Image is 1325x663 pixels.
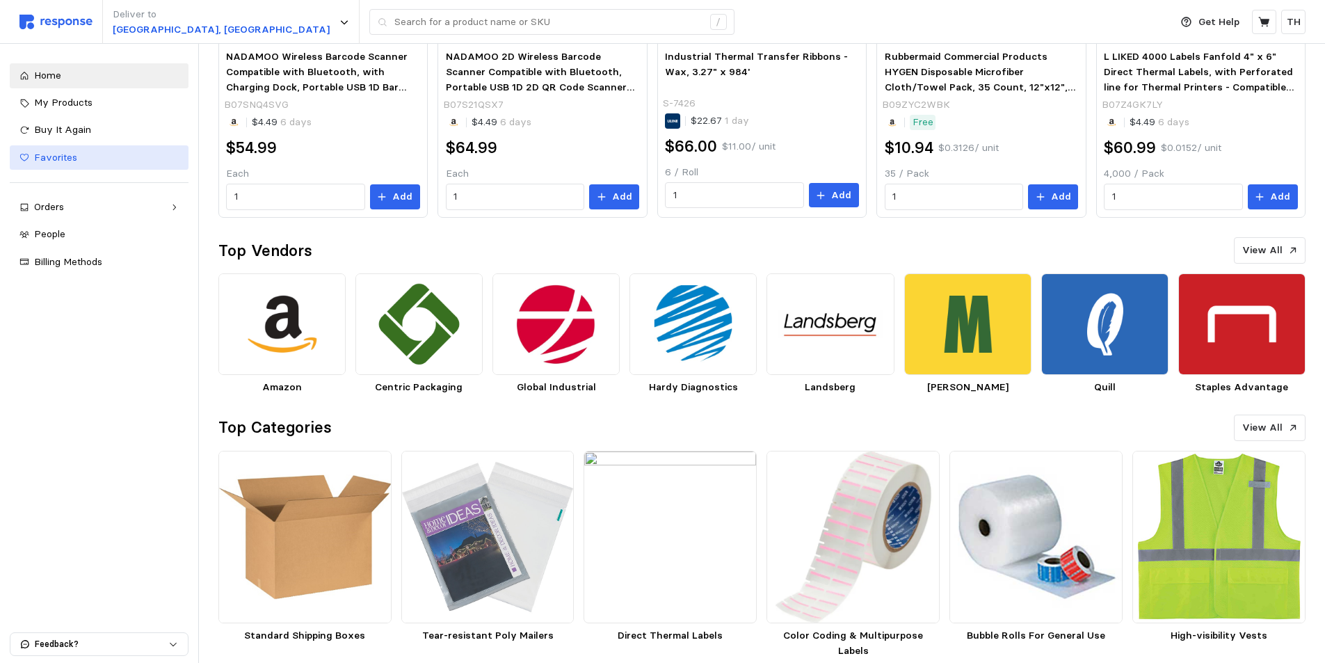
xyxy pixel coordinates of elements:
[19,15,93,29] img: svg%3e
[224,97,289,113] p: B07SNQ4SVG
[34,227,65,240] span: People
[218,417,332,438] h2: Top Categories
[1248,184,1298,209] button: Add
[885,137,933,159] h2: $10.94
[218,380,346,395] p: Amazon
[1104,166,1297,182] p: 4,000 / Pack
[1242,243,1283,258] p: View All
[1173,9,1248,35] button: Get Help
[355,380,483,395] p: Centric Packaging
[355,273,483,376] img: b57ebca9-4645-4b82-9362-c975cc40820f.png
[226,166,419,182] p: Each
[1234,415,1306,441] button: View All
[949,628,1123,644] p: Bubble Rolls For General Use
[1281,10,1306,34] button: TH
[234,184,357,209] input: Qty
[1242,420,1283,436] p: View All
[665,50,848,78] span: Industrial Thermal Transfer Ribbons - Wax, 3.27" x 984'
[831,188,851,203] p: Add
[34,200,164,215] div: Orders
[584,451,757,624] img: 60DY22_AS01
[710,14,727,31] div: /
[1178,380,1306,395] p: Staples Advantage
[401,451,575,624] img: s0950253_sc7
[113,22,330,38] p: [GEOGRAPHIC_DATA], [GEOGRAPHIC_DATA]
[1112,184,1235,209] input: Qty
[584,628,757,644] p: Direct Thermal Labels
[226,137,277,159] h2: $54.99
[1130,115,1189,130] p: $4.49
[35,638,168,650] p: Feedback?
[1051,189,1071,205] p: Add
[218,273,346,376] img: d7805571-9dbc-467d-9567-a24a98a66352.png
[913,115,933,130] p: Free
[949,451,1123,624] img: l_LIND100002060_LIND100002080_LIND100003166_11-15.jpg
[10,145,188,170] a: Favorites
[1041,273,1169,376] img: bfee157a-10f7-4112-a573-b61f8e2e3b38.png
[492,273,620,376] img: 771c76c0-1592-4d67-9e09-d6ea890d945b.png
[278,115,312,128] span: 6 days
[1270,189,1290,205] p: Add
[1234,237,1306,264] button: View All
[665,136,717,157] h2: $66.00
[497,115,531,128] span: 6 days
[766,451,940,624] img: THT-152-494-PK.webp
[1161,141,1221,156] p: $0.0152 / unit
[612,189,632,205] p: Add
[34,255,102,268] span: Billing Methods
[10,118,188,143] a: Buy It Again
[892,184,1015,209] input: Qty
[446,137,497,159] h2: $64.99
[1155,115,1189,128] span: 6 days
[885,50,1075,138] span: Rubbermaid Commercial Products HYGEN Disposable Microfiber Cloth/Towel Pack, 35 Count, 12"x12", w...
[472,115,531,130] p: $4.49
[226,50,408,138] span: NADAMOO Wireless Barcode Scanner Compatible with Bluetooth, with Charging Dock, Portable USB 1D B...
[34,69,61,81] span: Home
[10,250,188,275] a: Billing Methods
[766,628,940,658] p: Color Coding & Multipurpose Labels
[665,165,858,180] p: 6 / Roll
[882,97,950,113] p: B09ZYC2WBK
[629,273,757,376] img: 4fb1f975-dd51-453c-b64f-21541b49956d.png
[394,10,702,35] input: Search for a product name or SKU
[34,123,91,136] span: Buy It Again
[1132,628,1306,644] p: High-visibility Vests
[34,96,93,109] span: My Products
[938,141,999,156] p: $0.3126 / unit
[904,273,1031,376] img: 28d3e18e-6544-46cd-9dd4-0f3bdfdd001e.png
[1132,451,1306,624] img: L_EGO21147.jpg
[1041,380,1169,395] p: Quill
[446,50,634,138] span: NADAMOO 2D Wireless Barcode Scanner Compatible with Bluetooth, Portable USB 1D 2D QR Code Scanner...
[663,96,696,111] p: S-7426
[589,184,639,209] button: Add
[370,184,420,209] button: Add
[218,628,392,644] p: Standard Shipping Boxes
[1028,184,1078,209] button: Add
[10,633,188,655] button: Feedback?
[10,222,188,247] a: People
[1287,15,1301,30] p: TH
[1102,97,1163,113] p: B07Z4GK7LY
[766,380,894,395] p: Landsberg
[401,628,575,644] p: Tear-resistant Poly Mailers
[453,184,576,209] input: Qty
[1178,273,1306,376] img: 63258c51-adb8-4b2a-9b0d-7eba9747dc41.png
[629,380,757,395] p: Hardy Diagnostics
[809,183,859,208] button: Add
[673,183,796,208] input: Qty
[1104,137,1156,159] h2: $60.99
[443,97,504,113] p: B07S21QSX7
[722,139,776,154] p: $11.00 / unit
[1104,50,1294,123] span: L LIKED 4000 Labels Fanfold 4" x 6" Direct Thermal Labels, with Perforated line for Thermal Print...
[252,115,312,130] p: $4.49
[446,166,639,182] p: Each
[492,380,620,395] p: Global Industrial
[392,189,412,205] p: Add
[904,380,1031,395] p: [PERSON_NAME]
[885,166,1078,182] p: 35 / Pack
[691,113,749,129] p: $22.67
[10,90,188,115] a: My Products
[34,151,77,163] span: Favorites
[10,195,188,220] a: Orders
[218,240,312,262] h2: Top Vendors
